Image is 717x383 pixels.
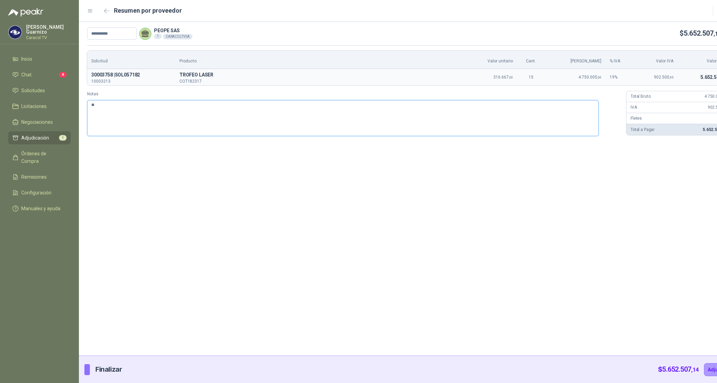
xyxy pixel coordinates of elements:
p: Fletes [631,115,642,122]
div: CARACOLTV SA [163,34,192,39]
p: T [179,71,461,79]
p: Total a Pagar [631,127,655,133]
span: Solicitudes [21,87,45,94]
p: 30003758 | SOL057182 [91,71,171,79]
th: % IVA [606,51,635,69]
p: [PERSON_NAME] Guarnizo [26,25,71,34]
p: $ [658,364,699,375]
span: 902.500 [654,75,673,80]
span: ,14 [691,367,698,373]
span: 5.652.507 [662,365,698,373]
img: Logo peakr [8,8,43,16]
a: Inicio [8,52,71,65]
span: 316.667 [493,75,513,80]
a: Órdenes de Compra [8,147,71,168]
span: Configuración [21,189,51,196]
p: IVA [631,104,637,111]
span: Manuales y ayuda [21,205,60,212]
span: 1 [59,135,67,141]
span: 4.750.005 [578,75,601,80]
span: TROFEO LASER [179,71,461,79]
a: Adjudicación1 [8,131,71,144]
span: Chat [21,71,32,79]
span: Inicio [21,55,32,63]
p: Caracol TV [26,36,71,40]
span: 4 [59,72,67,77]
h2: Resumen por proveedor [114,6,182,15]
a: Licitaciones [8,100,71,113]
a: Remisiones [8,170,71,183]
a: Configuración [8,186,71,199]
p: 10003213 [91,79,171,83]
p: COT182317 [179,79,461,83]
a: Chat4 [8,68,71,81]
span: ,95 [669,75,673,79]
div: 1 [154,34,162,39]
span: Negociaciones [21,118,53,126]
th: Valor unitario [465,51,517,69]
th: Solicitud [87,51,175,69]
label: Notas [87,91,621,97]
img: Company Logo [9,26,22,39]
a: Negociaciones [8,116,71,129]
span: ,00 [597,75,601,79]
th: Valor IVA [635,51,678,69]
th: Producto [175,51,465,69]
span: Adjudicación [21,134,49,142]
span: Licitaciones [21,103,47,110]
td: 19 % [606,69,635,85]
td: 15 [517,69,545,85]
p: PEOPE SAS [154,28,192,33]
a: Manuales y ayuda [8,202,71,215]
th: [PERSON_NAME] [545,51,606,69]
th: Cant. [517,51,545,69]
span: Órdenes de Compra [21,150,64,165]
p: Total Bruto [631,93,650,100]
p: Finalizar [95,364,122,375]
a: Solicitudes [8,84,71,97]
span: Remisiones [21,173,47,181]
span: ,00 [509,75,513,79]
